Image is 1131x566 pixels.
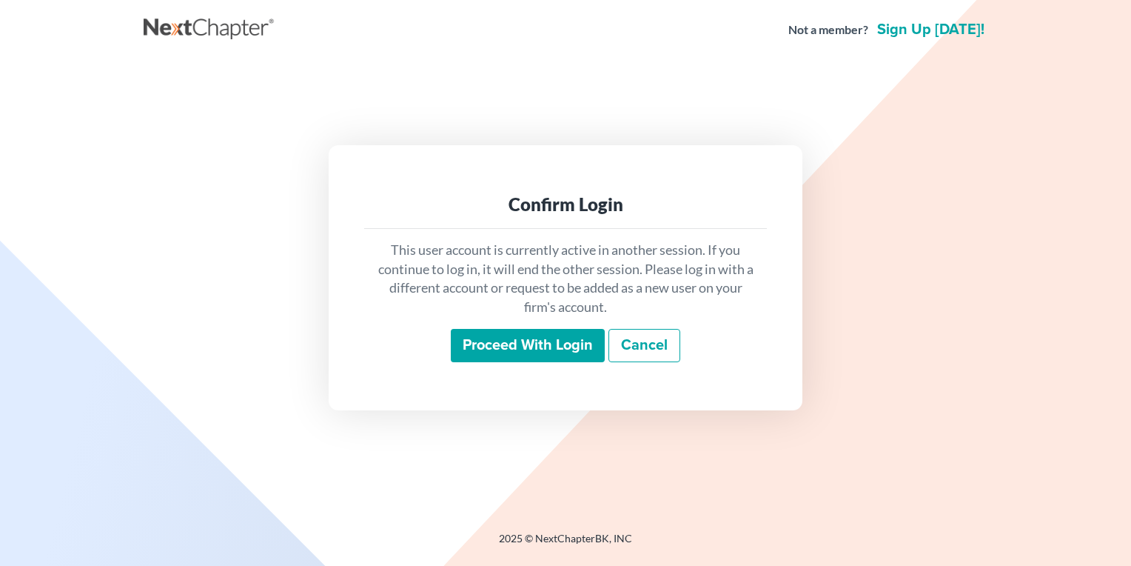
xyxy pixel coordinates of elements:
[608,329,680,363] a: Cancel
[144,531,987,558] div: 2025 © NextChapterBK, INC
[376,241,755,317] p: This user account is currently active in another session. If you continue to log in, it will end ...
[874,22,987,37] a: Sign up [DATE]!
[451,329,605,363] input: Proceed with login
[788,21,868,39] strong: Not a member?
[376,193,755,216] div: Confirm Login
